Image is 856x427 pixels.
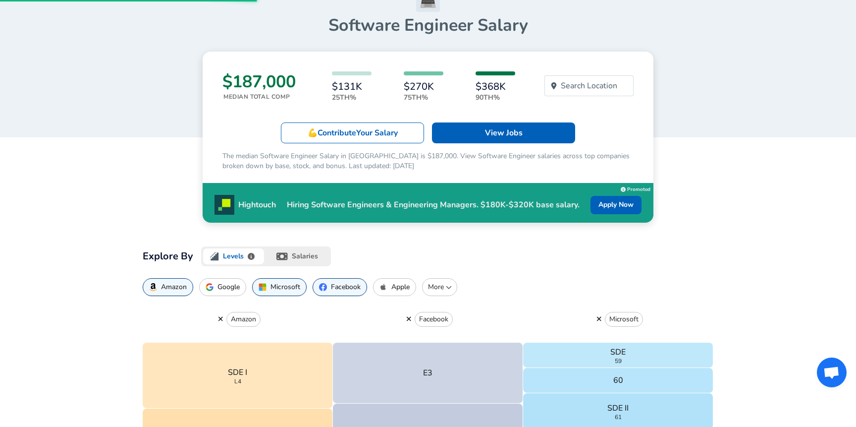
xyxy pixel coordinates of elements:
button: Amazon [143,278,193,296]
a: View Jobs [432,122,575,143]
span: L4 [234,378,241,384]
p: Amazon [161,283,187,291]
p: Hightouch [238,199,276,211]
button: salaries [266,246,331,266]
h6: $270K [404,81,443,92]
img: AppleIcon [379,283,387,291]
p: Search Location [561,80,617,92]
p: Amazon [231,314,256,324]
p: 60 [613,374,623,386]
button: Facebook [415,312,453,327]
button: More [422,278,457,296]
button: levels.fyi logoLevels [201,246,266,266]
button: SDE IL4 [143,343,333,408]
p: SDE [610,346,626,358]
button: Amazon [226,312,261,327]
p: 💪 Contribute [308,127,398,139]
p: SDE I [228,366,247,378]
a: 💪ContributeYour Salary [281,122,424,143]
h1: Software Engineer Salary [143,15,713,36]
button: Apple [373,278,416,296]
img: MicrosoftIcon [259,283,267,291]
p: 75th% [404,92,443,103]
img: FacebookIcon [319,283,327,291]
span: 59 [615,358,622,364]
button: Microsoft [605,312,643,327]
img: AmazonIcon [149,283,157,291]
p: Facebook [331,283,361,291]
button: Microsoft [252,278,307,296]
h3: $187,000 [222,71,296,92]
button: SDE59 [523,343,713,368]
p: E3 [423,367,432,379]
div: Open chat [817,358,847,387]
span: 61 [615,414,622,420]
p: Microsoft [609,314,639,324]
p: 25th% [332,92,372,103]
p: The median Software Engineer Salary in [GEOGRAPHIC_DATA] is $187,000. View Software Engineer sala... [222,151,634,171]
h2: Explore By [143,248,193,264]
p: Microsoft [270,283,300,291]
img: Promo Logo [214,195,234,215]
button: Google [199,278,246,296]
button: E3 [333,343,523,404]
p: SDE II [607,402,629,414]
h6: $131K [332,81,372,92]
p: Median Total Comp [223,92,296,101]
p: Hiring Software Engineers & Engineering Managers. $180K-$320K base salary. [276,199,590,211]
p: Facebook [419,314,448,324]
p: Apple [391,283,410,291]
a: Promoted [621,184,650,193]
button: Facebook [313,278,367,296]
p: More [427,282,453,292]
p: Google [217,283,240,291]
span: Your Salary [356,127,398,138]
img: levels.fyi logo [210,252,219,261]
h6: $368K [476,81,515,92]
img: GoogleIcon [206,283,214,291]
button: 60 [523,368,713,393]
p: 90th% [476,92,515,103]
